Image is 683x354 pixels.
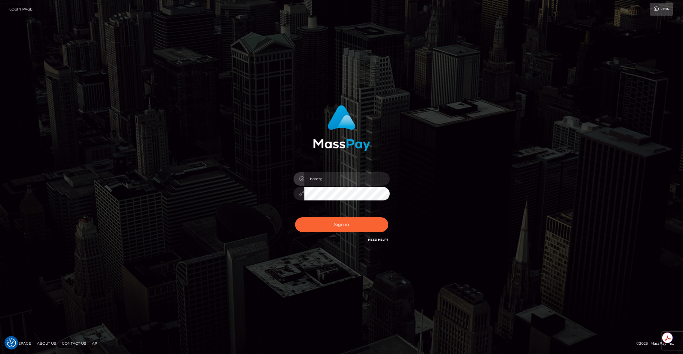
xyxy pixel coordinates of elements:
[313,105,370,151] img: MassPay Login
[7,339,33,348] a: Homepage
[650,3,673,16] a: Login
[304,172,390,186] input: Username...
[59,339,88,348] a: Contact Us
[295,217,388,232] button: Sign in
[636,340,678,347] div: © 2025 , MassPay Inc.
[7,338,16,347] img: Revisit consent button
[368,238,388,242] a: Need Help?
[35,339,58,348] a: About Us
[90,339,101,348] a: API
[9,3,32,16] a: Login Page
[7,338,16,347] button: Consent Preferences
